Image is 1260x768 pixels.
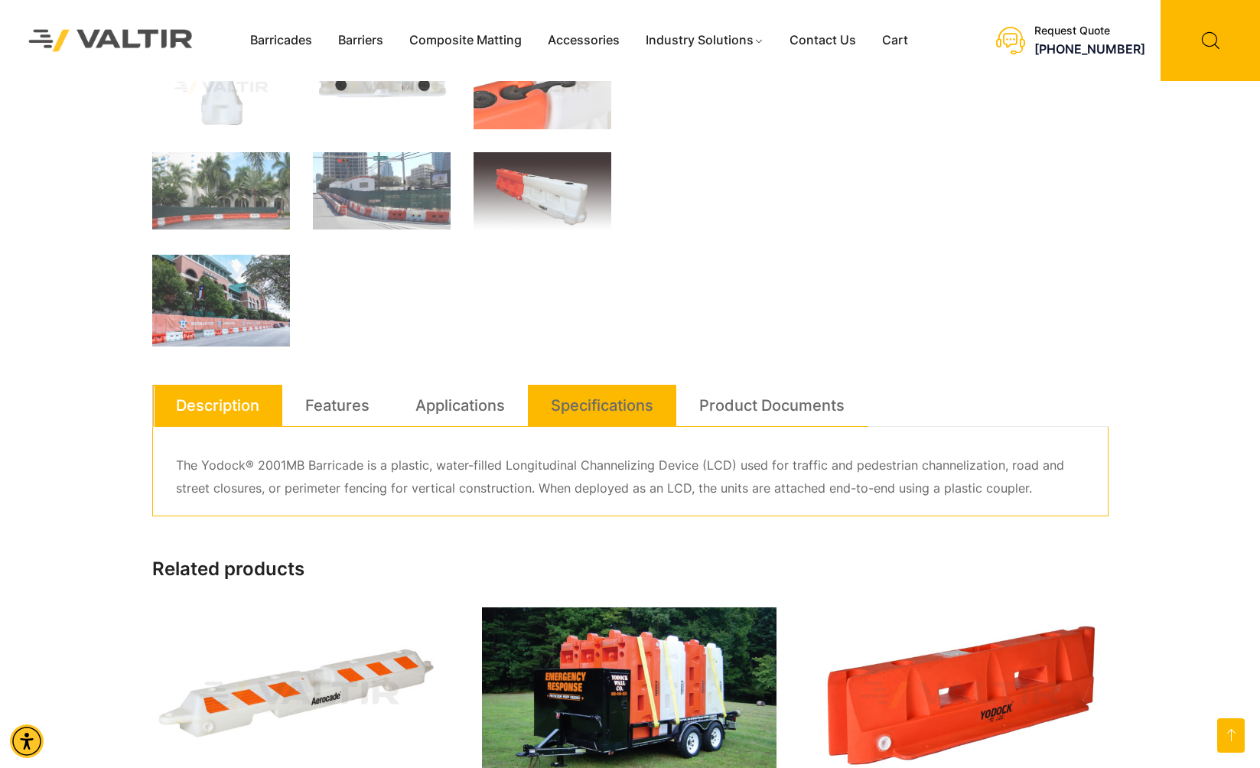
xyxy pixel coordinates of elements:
a: Applications [415,385,505,426]
img: A white plastic container with a unique shape, likely used for storage or dispensing liquids. [152,47,290,129]
a: Cart [869,29,921,52]
p: The Yodock® 2001MB Barricade is a plastic, water-filled Longitudinal Channelizing Device (LCD) us... [176,454,1085,500]
h2: Related products [152,558,1109,581]
a: Barriers [325,29,396,52]
div: Request Quote [1034,24,1145,37]
a: Specifications [551,385,653,426]
a: Industry Solutions [633,29,777,52]
a: Features [305,385,370,426]
a: Barricades [237,29,325,52]
a: call (888) 496-3625 [1034,41,1145,57]
img: Close-up of two connected plastic containers, one orange and one white, featuring black caps and ... [474,47,611,129]
img: A view of Minute Maid Park with a barrier displaying "Houston Astros" and a Texas flag, surrounde... [152,255,290,347]
a: Open this option [1217,718,1245,753]
img: Construction site with traffic barriers, green fencing, and a street sign for Nueces St. in an ur... [313,152,451,229]
img: A construction area with orange and white barriers, surrounded by palm trees and a building in th... [152,152,290,229]
a: Product Documents [699,385,845,426]
a: Accessories [535,29,633,52]
img: A white plastic tank with two black caps and a label on the side, viewed from above. [313,47,451,129]
a: Description [176,385,259,426]
a: Composite Matting [396,29,535,52]
img: Valtir Rentals [11,12,210,69]
a: Contact Us [777,29,869,52]
img: A segmented traffic barrier featuring orange and white sections, designed for road safety and del... [474,152,611,232]
div: Accessibility Menu [10,724,44,758]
